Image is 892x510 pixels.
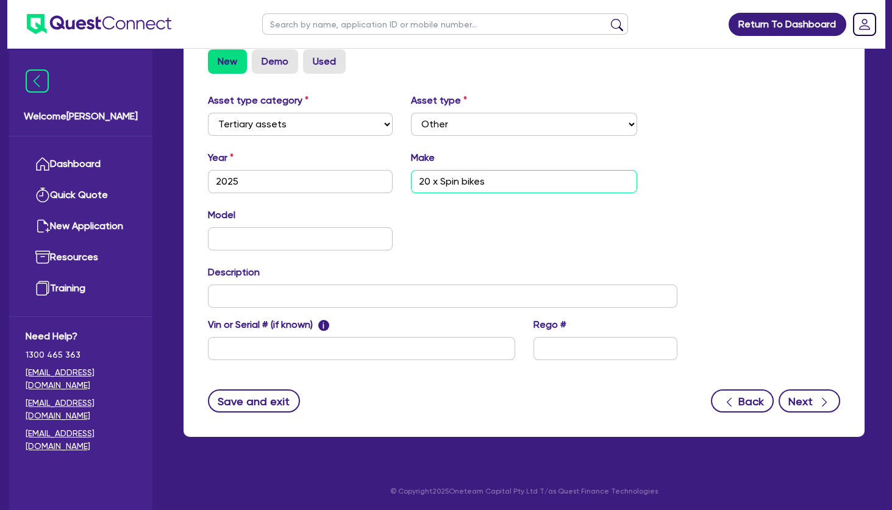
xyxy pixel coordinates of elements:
[208,208,235,222] label: Model
[26,242,136,273] a: Resources
[303,49,346,74] label: Used
[318,320,329,331] span: i
[849,9,880,40] a: Dropdown toggle
[208,151,234,165] label: Year
[26,349,136,361] span: 1300 465 363
[208,317,329,332] label: Vin or Serial # (if known)
[26,427,136,453] a: [EMAIL_ADDRESS][DOMAIN_NAME]
[533,317,566,332] label: Rego #
[26,329,136,344] span: Need Help?
[262,13,628,35] input: Search by name, application ID or mobile number...
[252,49,298,74] label: Demo
[208,93,309,108] label: Asset type category
[35,188,50,202] img: quick-quote
[208,265,260,280] label: Description
[779,389,840,413] button: Next
[208,49,247,74] label: New
[35,219,50,233] img: new-application
[711,389,774,413] button: Back
[35,250,50,264] img: resources
[411,151,435,165] label: Make
[26,273,136,304] a: Training
[208,389,300,413] button: Save and exit
[26,366,136,392] a: [EMAIL_ADDRESS][DOMAIN_NAME]
[26,211,136,242] a: New Application
[35,281,50,296] img: training
[411,93,467,108] label: Asset type
[27,14,171,34] img: quest-connect-logo-blue
[729,13,846,36] a: Return To Dashboard
[26,149,136,180] a: Dashboard
[24,109,138,124] span: Welcome [PERSON_NAME]
[26,180,136,211] a: Quick Quote
[175,486,873,497] p: © Copyright 2025 Oneteam Capital Pty Ltd T/as Quest Finance Technologies
[26,69,49,93] img: icon-menu-close
[26,397,136,422] a: [EMAIL_ADDRESS][DOMAIN_NAME]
